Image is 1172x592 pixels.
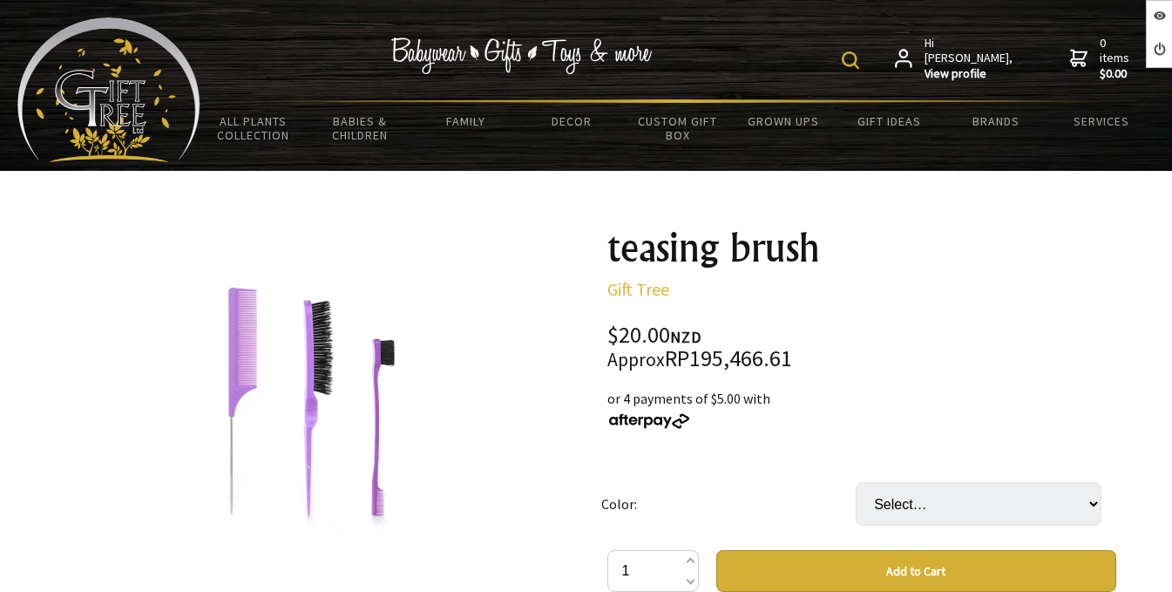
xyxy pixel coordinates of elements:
a: Gift Ideas [837,103,943,139]
a: Grown Ups [730,103,837,139]
small: Approx [607,348,665,371]
div: or 4 payments of $5.00 with [607,388,1116,430]
img: Afterpay [607,413,691,429]
a: Decor [518,103,625,139]
a: Services [1048,103,1155,139]
div: $20.00 RP195,466.61 [607,324,1116,371]
img: Babywear - Gifts - Toys & more [390,37,652,74]
strong: View profile [925,66,1014,82]
img: product search [842,51,859,69]
a: All Plants Collection [200,103,307,153]
td: Color: [601,458,856,550]
span: 0 items [1100,35,1133,82]
span: Hi [PERSON_NAME], [925,36,1014,82]
a: Gift Tree [607,278,669,300]
img: teasing brush [175,261,447,533]
a: Brands [943,103,1049,139]
button: Add to Cart [716,550,1116,592]
h1: teasing brush [607,227,1116,269]
span: NZD [670,327,701,347]
a: Family [412,103,518,139]
a: 0 items$0.00 [1070,36,1133,82]
a: Custom Gift Box [625,103,731,153]
img: Babyware - Gifts - Toys and more... [17,17,200,162]
strong: $0.00 [1100,66,1133,82]
a: Hi [PERSON_NAME],View profile [895,36,1014,82]
a: Babies & Children [307,103,413,153]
